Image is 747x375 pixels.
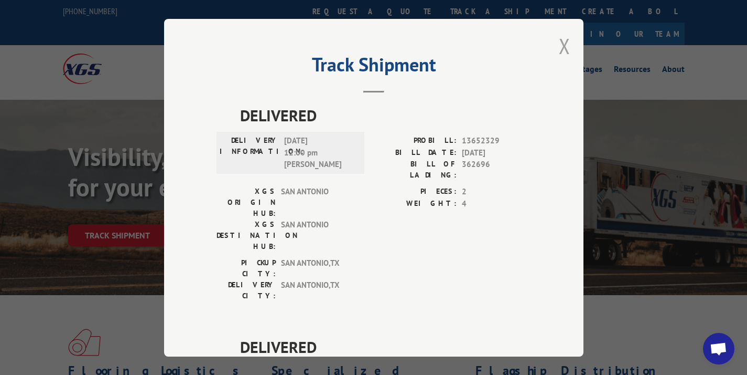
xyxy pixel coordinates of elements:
label: PICKUP CITY: [216,257,276,279]
label: BILL DATE: [374,147,457,159]
span: SAN ANTONIO [281,219,352,252]
label: WEIGHT: [374,197,457,210]
label: DELIVERY INFORMATION: [220,135,279,171]
div: Open chat [703,333,734,364]
span: 13652329 [462,135,531,147]
span: [DATE] [462,147,531,159]
label: PIECES: [374,186,457,198]
span: 2 [462,186,531,198]
h2: Track Shipment [216,57,531,77]
label: PROBILL: [374,135,457,147]
span: 4 [462,197,531,210]
span: SAN ANTONIO , TX [281,279,352,301]
label: XGS ORIGIN HUB: [216,186,276,219]
span: 362696 [462,159,531,181]
span: DELIVERED [240,335,531,359]
span: DELIVERED [240,103,531,127]
label: DELIVERY CITY: [216,279,276,301]
span: SAN ANTONIO , TX [281,257,352,279]
label: BILL OF LADING: [374,159,457,181]
label: XGS DESTINATION HUB: [216,219,276,252]
span: [DATE] 12:00 pm [PERSON_NAME] [284,135,355,171]
span: SAN ANTONIO [281,186,352,219]
button: Close modal [559,32,570,60]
